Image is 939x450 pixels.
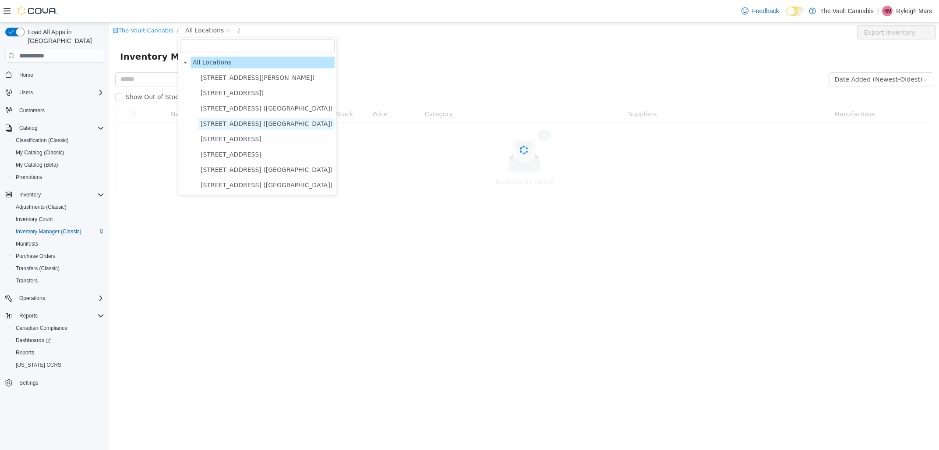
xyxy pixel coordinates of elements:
div: Date Added (Newest-Oldest) [725,50,813,64]
span: Operations [16,293,104,304]
span: 145 Sunset Boulevard (Arborg) [89,80,225,92]
span: Promotions [16,174,42,181]
a: Home [16,70,37,80]
span: Load All Apps in [GEOGRAPHIC_DATA] [25,28,104,45]
a: My Catalog (Classic) [12,147,68,158]
span: 123 Main St. (Swan River) [89,65,225,77]
span: Reports [12,347,104,358]
span: My Catalog (Classic) [16,149,64,156]
a: Canadian Compliance [12,323,71,333]
span: Customers [19,107,45,114]
span: / [128,5,130,11]
span: 94005 Highway #7 (Teulon) [89,157,225,169]
a: Customers [16,105,48,116]
a: Dashboards [9,334,108,346]
span: Manifests [12,239,104,249]
span: Purchase Orders [16,253,56,260]
span: Reports [16,311,104,321]
span: Users [16,87,104,98]
span: 123 Main St. (Gilbert Plains) [89,50,225,61]
span: [STREET_ADDRESS][PERSON_NAME]) [91,52,205,59]
span: Canadian Compliance [16,325,67,332]
span: 21 Main St. (Lundar) [89,126,225,138]
button: Classification (Classic) [9,134,108,146]
button: Inventory Manager (Classic) [9,225,108,238]
i: icon: shop [3,5,9,11]
span: Adjustments (Classic) [12,202,104,212]
span: Reports [19,312,38,319]
button: Inventory [16,189,44,200]
span: Classification (Classic) [12,135,104,146]
span: Home [19,71,33,79]
a: Settings [16,378,42,388]
i: icon: caret-down [74,38,78,43]
span: RM [883,6,892,16]
span: Show Out of Stock [13,71,76,78]
button: Inventory Count [9,213,108,225]
span: [STREET_ADDRESS] ([GEOGRAPHIC_DATA]) [91,144,223,151]
a: Classification (Classic) [12,135,72,146]
button: Inventory [2,189,108,201]
button: Canadian Compliance [9,322,108,334]
span: / [67,5,69,11]
img: Cova [18,7,57,15]
span: Catalog [19,125,37,132]
button: Operations [2,292,108,304]
span: Dashboards [16,337,51,344]
span: Inventory Manager (Classic) [12,226,104,237]
span: [STREET_ADDRESS] ([GEOGRAPHIC_DATA]) [91,159,223,166]
button: icon: ellipsis [812,3,826,17]
a: Inventory Manager (Classic) [12,226,85,237]
span: All Locations [81,34,225,46]
span: Customers [16,105,104,116]
span: Transfers [12,275,104,286]
span: Settings [16,377,104,388]
button: Operations [16,293,49,304]
a: Transfers (Classic) [12,263,63,274]
a: icon: shopThe Vault Cannabis [3,5,64,11]
span: Inventory Manager [11,27,110,41]
button: Reports [9,346,108,359]
a: My Catalog (Beta) [12,160,62,170]
span: Inventory Count [16,216,53,223]
button: Export Inventory [748,3,813,17]
span: Promotions [12,172,104,182]
button: Adjustments (Classic) [9,201,108,213]
button: Reports [16,311,41,321]
span: Home [16,69,104,80]
button: [US_STATE] CCRS [9,359,108,371]
span: All Locations [76,3,114,13]
button: Home [2,68,108,81]
span: Settings [19,379,38,386]
a: [US_STATE] CCRS [12,360,65,370]
span: [STREET_ADDRESS] [91,113,152,120]
span: Transfers (Classic) [16,265,60,272]
span: Operations [19,295,45,302]
span: Reports [16,349,34,356]
span: 20 Main St. (Ashern) [89,111,225,123]
i: icon: down [813,54,819,61]
span: Inventory Manager (Classic) [16,228,81,235]
span: Washington CCRS [12,360,104,370]
a: Transfers [12,275,41,286]
span: Inventory [19,191,41,198]
button: My Catalog (Beta) [9,159,108,171]
span: My Catalog (Beta) [12,160,104,170]
span: [STREET_ADDRESS] [91,129,152,136]
div: Ryleigh Mars [882,6,893,16]
p: | [877,6,879,16]
p: Ryleigh Mars [896,6,932,16]
span: Inventory Count [12,214,104,225]
span: [STREET_ADDRESS] ([GEOGRAPHIC_DATA]) [91,82,223,89]
span: Feedback [752,7,779,15]
a: Feedback [738,2,782,20]
span: 1600 Ness Ave. (Winnipeg) [89,96,225,107]
span: Manifests [16,240,38,247]
span: [STREET_ADDRESS]) [91,67,154,74]
button: My Catalog (Classic) [9,146,108,159]
span: Dashboards [12,335,104,346]
button: Settings [2,376,108,389]
a: Dashboards [12,335,54,346]
a: Promotions [12,172,46,182]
